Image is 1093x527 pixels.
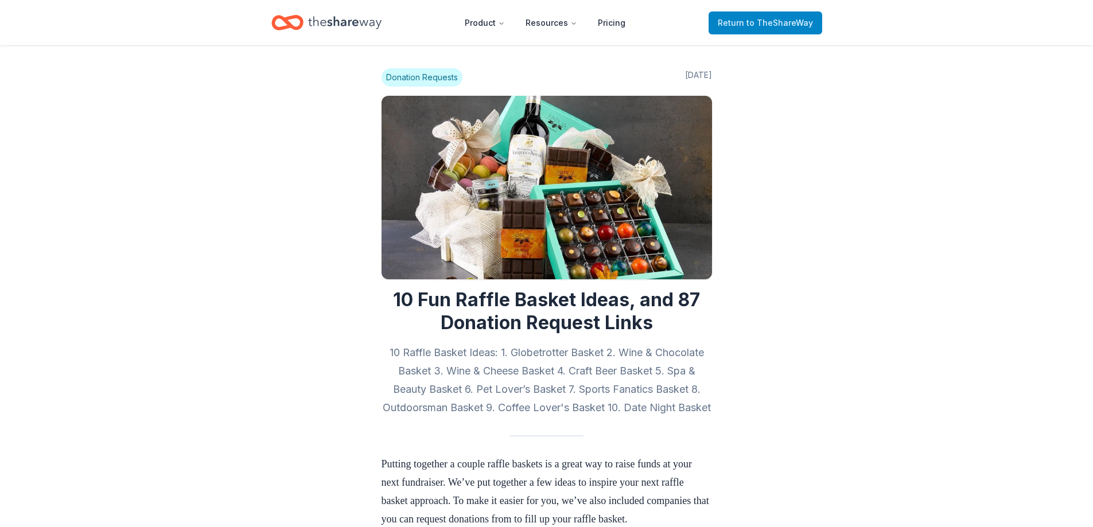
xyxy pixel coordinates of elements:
[382,343,712,417] h2: 10 Raffle Basket Ideas: 1. Globetrotter Basket 2. Wine & Chocolate Basket 3. Wine & Cheese Basket...
[516,11,586,34] button: Resources
[382,288,712,334] h1: 10 Fun Raffle Basket Ideas, and 87 Donation Request Links
[382,68,462,87] span: Donation Requests
[456,9,635,36] nav: Main
[271,9,382,36] a: Home
[718,16,813,30] span: Return
[746,18,813,28] span: to TheShareWay
[589,11,635,34] a: Pricing
[382,96,712,279] img: Image for 10 Fun Raffle Basket Ideas, and 87 Donation Request Links
[456,11,514,34] button: Product
[685,68,712,87] span: [DATE]
[709,11,822,34] a: Returnto TheShareWay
